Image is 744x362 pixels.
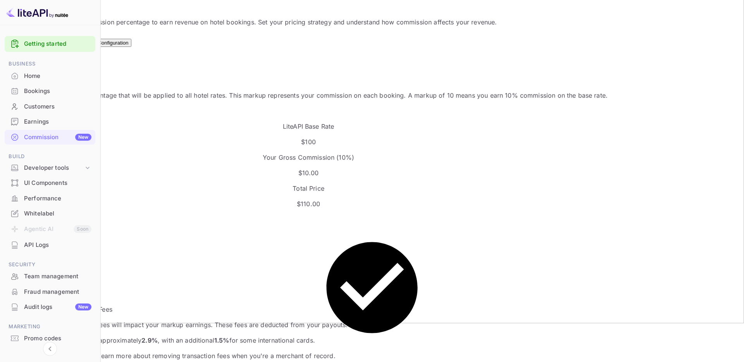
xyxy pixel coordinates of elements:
p: Your Gross Commission ( 10 %) [9,153,608,162]
p: Total Price [9,184,608,193]
p: Commission Management [9,2,735,11]
div: Home [5,69,95,84]
a: Home [5,69,95,83]
button: Collapse navigation [43,342,57,356]
span: Marketing [5,322,95,331]
p: Credit/debit card processing fees will impact your markup earnings. These fees are deducted from ... [9,320,608,329]
div: Bookings [5,84,95,99]
div: Earnings [24,117,91,126]
div: Promo codes [24,334,91,343]
a: Fraud management [5,284,95,299]
div: Developer tools [5,161,95,175]
p: Quick Example [9,106,608,115]
a: Team management [5,269,95,283]
h4: Default Markup [9,55,608,64]
div: Commission [24,133,91,142]
div: Performance [5,191,95,206]
button: Test Configuration [84,39,131,47]
div: Audit logsNew [5,300,95,315]
p: Standard processing fees are approximately , with an additional for some international cards. [9,336,608,345]
strong: 2.9% [141,336,158,344]
input: 0 [9,230,613,252]
div: UI Components [24,179,91,188]
p: Set your default markup percentage that will be applied to all hotel rates. This markup represent... [9,91,608,100]
div: Fraud management [5,284,95,300]
div: Developer tools [24,164,84,172]
a: Whitelabel [5,206,95,221]
img: LiteAPI logo [6,6,68,19]
a: Customers [5,99,95,114]
a: UI Components [5,176,95,190]
a: API Logs [5,238,95,252]
p: % [9,258,608,267]
p: Markup Percentage [9,215,608,224]
a: Performance [5,191,95,205]
div: Home [24,72,91,81]
div: Getting started [5,36,95,52]
div: Team management [5,269,95,284]
a: Bookings [5,84,95,98]
div: Promo codes [5,331,95,346]
p: Configure your default commission percentage to earn revenue on hotel bookings. Set your pricing ... [9,17,735,27]
p: $ 10.00 [9,168,608,178]
p: Credit/Debit Card Processing Fees [9,305,608,314]
p: 💳 [9,289,608,298]
div: API Logs [5,238,95,253]
a: Promo codes [5,331,95,345]
p: to learn more about removing transaction fees when you're a merchant of record. [9,351,608,360]
p: $100 [9,137,608,147]
a: Audit logsNew [5,300,95,314]
div: Fraud management [24,288,91,296]
div: Audit logs [24,303,91,312]
div: API Logs [24,241,91,250]
div: Team management [24,272,91,281]
div: CommissionNew [5,130,95,145]
div: Bookings [24,87,91,96]
span: Build [5,152,95,161]
div: New [75,134,91,141]
a: CommissionNew [5,130,95,144]
a: Earnings [5,114,95,129]
div: Customers [24,102,91,111]
div: Whitelabel [24,209,91,218]
p: LiteAPI Base Rate [9,122,608,131]
div: Performance [24,194,91,203]
a: Getting started [24,40,91,48]
span: Business [5,60,95,68]
strong: 1.5% [214,336,229,344]
span: Security [5,260,95,269]
p: $ 110.00 [9,199,608,209]
div: UI Components [5,176,95,191]
div: New [75,303,91,310]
